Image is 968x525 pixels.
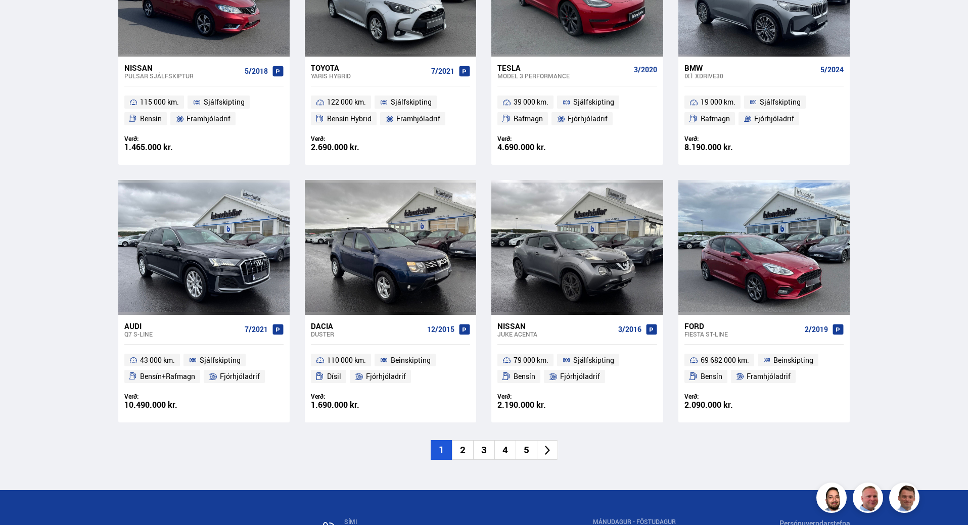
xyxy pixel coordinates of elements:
[8,4,38,34] button: Opna LiveChat spjallviðmót
[305,57,476,165] a: Toyota Yaris HYBRID 7/2021 122 000 km. Sjálfskipting Bensín Hybrid Framhjóladrif Verð: 2.690.000 kr.
[327,96,366,108] span: 122 000 km.
[366,370,406,383] span: Fjórhjóladrif
[305,315,476,423] a: Dacia Duster 12/2015 110 000 km. Beinskipting Dísil Fjórhjóladrif Verð: 1.690.000 kr.
[497,330,614,338] div: Juke ACENTA
[473,440,494,460] li: 3
[491,57,663,165] a: Tesla Model 3 PERFORMANCE 3/2020 39 000 km. Sjálfskipting Rafmagn Fjórhjóladrif Verð: 4.690.000 kr.
[118,57,290,165] a: Nissan Pulsar SJÁLFSKIPTUR 5/2018 115 000 km. Sjálfskipting Bensín Framhjóladrif Verð: 1.465.000 kr.
[497,63,629,72] div: Tesla
[497,321,614,330] div: Nissan
[124,63,241,72] div: Nissan
[187,113,231,125] span: Framhjóladrif
[573,96,614,108] span: Sjálfskipting
[327,113,372,125] span: Bensín Hybrid
[678,57,850,165] a: BMW ix1 XDRIVE30 5/2024 19 000 km. Sjálfskipting Rafmagn Fjórhjóladrif Verð: 8.190.000 kr.
[684,401,764,409] div: 2.090.000 kr.
[805,325,828,333] span: 2/2019
[678,315,850,423] a: Ford Fiesta ST-LINE 2/2019 69 682 000 km. Beinskipting Bensín Framhjóladrif Verð: 2.090.000 kr.
[497,135,577,142] div: Verð:
[820,66,844,74] span: 5/2024
[701,113,730,125] span: Rafmagn
[568,113,608,125] span: Fjórhjóladrif
[514,113,543,125] span: Rafmagn
[124,393,204,400] div: Verð:
[452,440,473,460] li: 2
[516,440,537,460] li: 5
[514,354,548,366] span: 79 000 km.
[773,354,813,366] span: Beinskipting
[124,135,204,142] div: Verð:
[311,63,427,72] div: Toyota
[560,370,600,383] span: Fjórhjóladrif
[200,354,241,366] span: Sjálfskipting
[497,401,577,409] div: 2.190.000 kr.
[818,484,848,514] img: nhp88E3Fdnt1Opn2.png
[140,354,175,366] span: 43 000 km.
[311,393,391,400] div: Verð:
[391,354,431,366] span: Beinskipting
[497,72,629,79] div: Model 3 PERFORMANCE
[245,67,268,75] span: 5/2018
[747,370,791,383] span: Framhjóladrif
[684,63,816,72] div: BMW
[245,325,268,333] span: 7/2021
[124,143,204,152] div: 1.465.000 kr.
[311,143,391,152] div: 2.690.000 kr.
[497,143,577,152] div: 4.690.000 kr.
[311,401,391,409] div: 1.690.000 kr.
[854,484,885,514] img: siFngHWaQ9KaOqBr.png
[204,96,245,108] span: Sjálfskipting
[431,440,452,460] li: 1
[618,325,641,333] span: 3/2016
[760,96,801,108] span: Sjálfskipting
[124,321,241,330] div: Audi
[124,401,204,409] div: 10.490.000 kr.
[427,325,454,333] span: 12/2015
[684,72,816,79] div: ix1 XDRIVE30
[754,113,794,125] span: Fjórhjóladrif
[118,315,290,423] a: Audi Q7 S-LINE 7/2021 43 000 km. Sjálfskipting Bensín+Rafmagn Fjórhjóladrif Verð: 10.490.000 kr.
[684,330,801,338] div: Fiesta ST-LINE
[124,330,241,338] div: Q7 S-LINE
[140,370,195,383] span: Bensín+Rafmagn
[220,370,260,383] span: Fjórhjóladrif
[327,354,366,366] span: 110 000 km.
[701,354,749,366] span: 69 682 000 km.
[701,96,735,108] span: 19 000 km.
[684,321,801,330] div: Ford
[311,135,391,142] div: Verð:
[701,370,722,383] span: Bensín
[514,370,535,383] span: Bensín
[431,67,454,75] span: 7/2021
[573,354,614,366] span: Sjálfskipting
[684,393,764,400] div: Verð:
[497,393,577,400] div: Verð:
[311,330,423,338] div: Duster
[684,143,764,152] div: 8.190.000 kr.
[494,440,516,460] li: 4
[491,315,663,423] a: Nissan Juke ACENTA 3/2016 79 000 km. Sjálfskipting Bensín Fjórhjóladrif Verð: 2.190.000 kr.
[327,370,341,383] span: Dísil
[124,72,241,79] div: Pulsar SJÁLFSKIPTUR
[684,135,764,142] div: Verð:
[891,484,921,514] img: FbJEzSuNWCJXmdc-.webp
[311,321,423,330] div: Dacia
[140,113,162,125] span: Bensín
[396,113,440,125] span: Framhjóladrif
[391,96,432,108] span: Sjálfskipting
[311,72,427,79] div: Yaris HYBRID
[634,66,657,74] span: 3/2020
[514,96,548,108] span: 39 000 km.
[140,96,179,108] span: 115 000 km.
